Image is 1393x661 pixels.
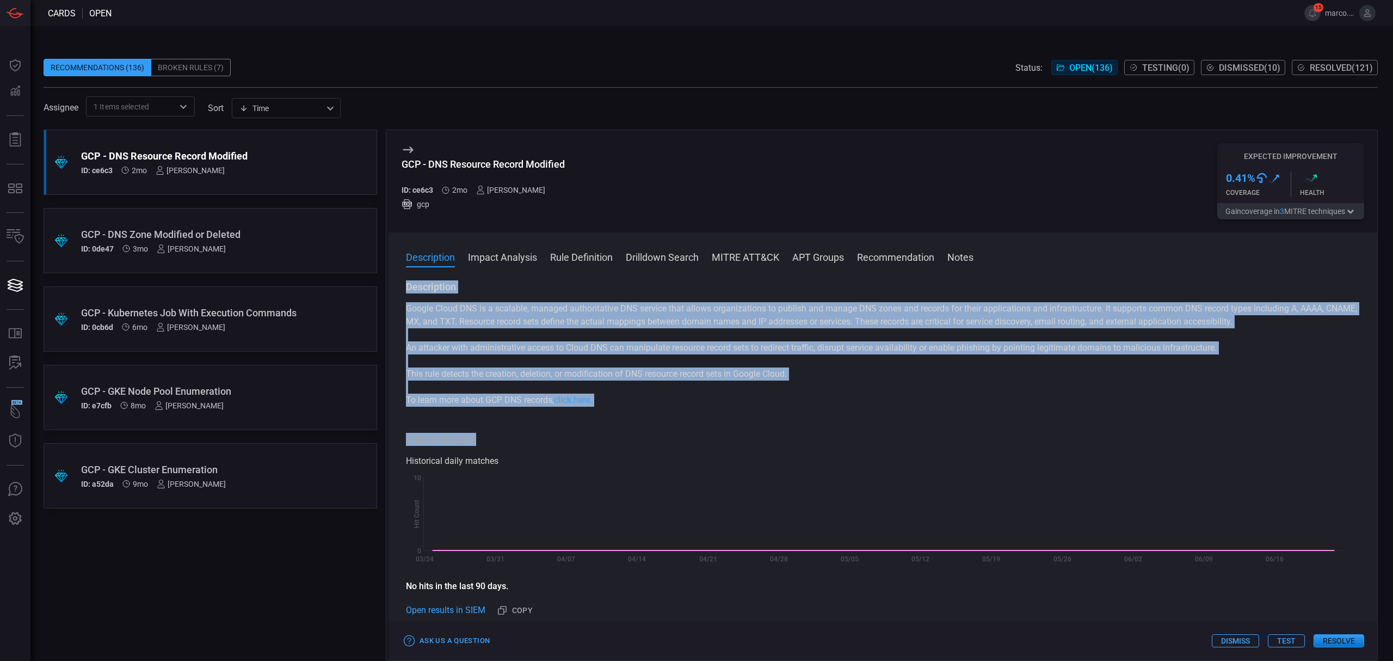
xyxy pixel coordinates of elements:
text: 0 [417,547,421,555]
button: Notes [947,250,973,263]
button: Inventory [2,224,28,250]
div: Historical daily matches [406,455,1360,468]
div: GCP - Kubernetes Job With Execution Commands [81,307,298,319]
div: Health [1300,189,1365,197]
button: Ask Us A Question [2,476,28,503]
button: Rule Catalog [2,321,28,347]
h3: Description [406,280,1360,293]
button: Dismissed(10) [1201,60,1285,75]
div: GCP - GKE Node Pool Enumeration [81,385,298,397]
div: [PERSON_NAME] [155,401,224,410]
a: click here. [554,395,592,405]
div: Broken Rules (7) [151,59,231,76]
button: Open(136) [1051,60,1118,75]
text: 04/28 [770,555,788,563]
text: 06/02 [1124,555,1142,563]
button: APT Groups [792,250,844,263]
h5: Expected Improvement [1217,152,1364,161]
button: Detections [2,78,28,105]
div: GCP - GKE Cluster Enumeration [81,464,298,475]
button: Ask Us a Question [402,633,492,650]
button: Rule Definition [550,250,613,263]
text: 05/26 [1053,555,1071,563]
h5: ID: e7cfb [81,401,112,410]
button: Cards [2,272,28,298]
p: To learn more about GCP DNS records, [406,394,1360,407]
span: Assignee [44,102,78,113]
span: Jun 25, 2025 6:18 AM [132,166,147,175]
div: GCP - DNS Zone Modified or Deleted [81,229,298,240]
span: 3 [1280,207,1284,216]
h3: Impact Analysis [406,433,1360,446]
h5: ID: ce6c3 [81,166,113,175]
span: Dismissed ( 10 ) [1219,63,1280,73]
button: Test [1268,634,1305,647]
div: [PERSON_NAME] [156,323,225,332]
button: Testing(0) [1124,60,1194,75]
div: [PERSON_NAME] [476,186,545,194]
button: Drilldown Search [626,250,699,263]
div: Time [239,103,323,114]
text: Hit Count [413,500,421,528]
button: Copy [494,602,537,620]
button: Gaincoverage in3MITRE techniques [1217,203,1364,219]
button: Wingman [2,399,28,425]
button: Preferences [2,506,28,532]
h5: ID: 0cb6d [81,323,113,332]
span: Dec 25, 2024 6:03 AM [131,401,146,410]
button: Description [406,250,455,263]
span: 15 [1314,3,1323,12]
button: Recommendation [857,250,934,263]
text: 03/31 [486,555,504,563]
a: Open results in SIEM [406,604,485,617]
p: Google Cloud DNS is a scalable, managed authoritative DNS service that allows organizations to pu... [406,302,1360,328]
span: marco.[PERSON_NAME] [1325,9,1355,17]
div: Recommendations (136) [44,59,151,76]
strong: No hits in the last 90 days. [406,581,508,591]
button: Resolve [1314,634,1364,647]
span: Open ( 136 ) [1069,63,1113,73]
div: gcp [402,199,565,210]
button: Reports [2,127,28,153]
p: An attacker with administrative access to Cloud DNS can manipulate resource record sets to redire... [406,341,1360,354]
span: Testing ( 0 ) [1142,63,1189,73]
span: Cards [48,8,76,19]
span: Dec 11, 2024 6:22 AM [133,480,148,488]
div: Coverage [1226,189,1291,197]
button: ALERT ANALYSIS [2,350,28,376]
div: GCP - DNS Resource Record Modified [402,158,565,170]
button: MITRE - Detection Posture [2,175,28,201]
text: 04/07 [557,555,575,563]
text: 05/05 [841,555,859,563]
span: Status: [1015,63,1043,73]
span: Jun 25, 2025 6:18 AM [452,186,467,194]
text: 05/12 [911,555,929,563]
button: Resolved(121) [1292,60,1378,75]
label: sort [208,103,224,113]
span: Jun 09, 2025 5:41 AM [133,244,148,253]
text: 03/24 [416,555,434,563]
button: MITRE ATT&CK [712,250,779,263]
p: This rule detects the creation, deletion, or modification of DNS resource record sets in Google C... [406,368,1360,381]
span: open [89,8,112,19]
h5: ID: ce6c3 [402,186,433,194]
button: 15 [1304,5,1321,21]
text: 05/19 [982,555,1000,563]
div: GCP - DNS Resource Record Modified [81,150,298,162]
text: 06/09 [1195,555,1213,563]
button: Dismiss [1212,634,1259,647]
button: Impact Analysis [468,250,537,263]
div: [PERSON_NAME] [157,244,226,253]
text: 10 [414,474,421,482]
div: [PERSON_NAME] [156,166,225,175]
text: 06/16 [1266,555,1284,563]
h3: 0.41 % [1226,172,1255,185]
span: Mar 11, 2025 5:37 AM [132,323,147,332]
text: 04/21 [699,555,717,563]
button: Open [176,99,191,114]
span: 1 Items selected [94,101,149,112]
button: Threat Intelligence [2,428,28,454]
h5: ID: 0de47 [81,244,114,253]
div: [PERSON_NAME] [157,480,226,488]
span: Resolved ( 121 ) [1310,63,1373,73]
